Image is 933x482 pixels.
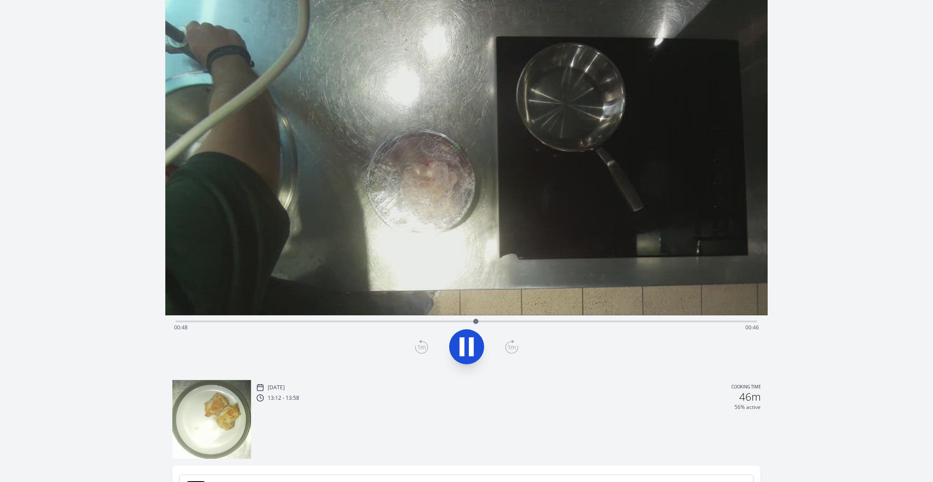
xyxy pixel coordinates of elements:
span: 00:46 [745,324,759,331]
img: 250725121256_thumb.jpeg [172,380,251,459]
h2: 46m [739,391,761,402]
p: 56% active [734,404,761,411]
span: 00:48 [174,324,188,331]
p: 13:12 - 13:58 [268,395,299,402]
p: [DATE] [268,384,285,391]
p: Cooking time [731,384,761,391]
